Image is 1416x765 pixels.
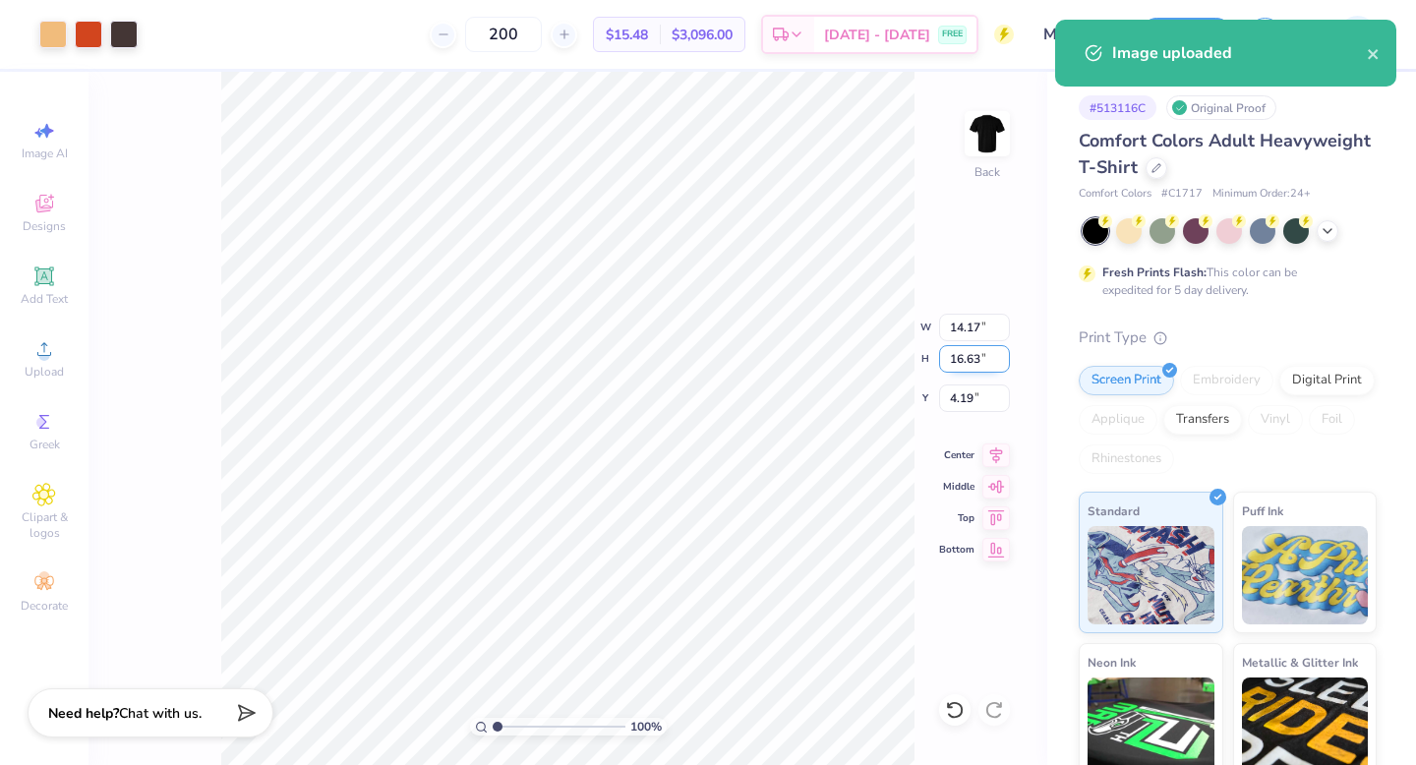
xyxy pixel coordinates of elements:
[968,114,1007,153] img: Back
[119,704,202,723] span: Chat with us.
[1166,95,1276,120] div: Original Proof
[23,218,66,234] span: Designs
[1279,366,1375,395] div: Digital Print
[22,146,68,161] span: Image AI
[939,448,974,462] span: Center
[465,17,542,52] input: – –
[672,25,733,45] span: $3,096.00
[1242,652,1358,673] span: Metallic & Glitter Ink
[974,163,1000,181] div: Back
[1212,186,1311,203] span: Minimum Order: 24 +
[606,25,648,45] span: $15.48
[1088,526,1214,624] img: Standard
[1242,500,1283,521] span: Puff Ink
[939,543,974,557] span: Bottom
[1079,366,1174,395] div: Screen Print
[1163,405,1242,435] div: Transfers
[10,509,79,541] span: Clipart & logos
[1079,186,1151,203] span: Comfort Colors
[1367,41,1381,65] button: close
[939,480,974,494] span: Middle
[1088,652,1136,673] span: Neon Ink
[1079,95,1156,120] div: # 513116C
[25,364,64,380] span: Upload
[824,25,930,45] span: [DATE] - [DATE]
[1079,405,1157,435] div: Applique
[1180,366,1273,395] div: Embroidery
[1248,405,1303,435] div: Vinyl
[942,28,963,41] span: FREE
[1079,129,1371,179] span: Comfort Colors Adult Heavyweight T-Shirt
[21,291,68,307] span: Add Text
[1079,444,1174,474] div: Rhinestones
[630,718,662,736] span: 100 %
[1102,264,1344,299] div: This color can be expedited for 5 day delivery.
[1102,265,1207,280] strong: Fresh Prints Flash:
[29,437,60,452] span: Greek
[1309,405,1355,435] div: Foil
[1112,41,1367,65] div: Image uploaded
[1029,15,1125,54] input: Untitled Design
[48,704,119,723] strong: Need help?
[1242,526,1369,624] img: Puff Ink
[1161,186,1203,203] span: # C1717
[939,511,974,525] span: Top
[21,598,68,614] span: Decorate
[1079,326,1377,349] div: Print Type
[1088,500,1140,521] span: Standard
